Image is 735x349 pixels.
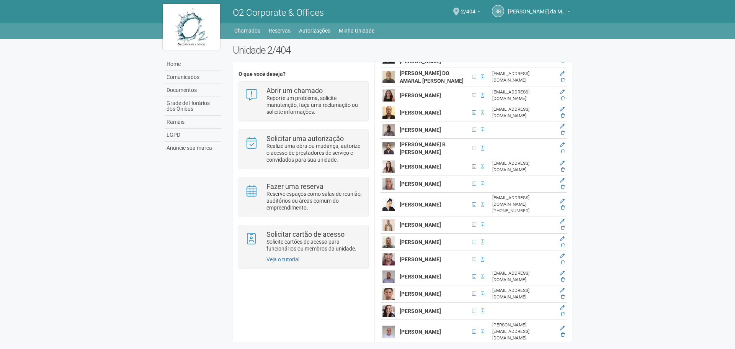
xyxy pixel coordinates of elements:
[400,222,441,228] strong: [PERSON_NAME]
[165,71,221,84] a: Comunicados
[382,178,395,190] img: user.png
[400,202,441,208] strong: [PERSON_NAME]
[400,164,441,170] strong: [PERSON_NAME]
[266,87,323,95] strong: Abrir um chamado
[560,89,565,95] a: Editar membro
[382,142,395,154] img: user.png
[266,134,344,143] strong: Solicitar uma autorização
[492,270,554,283] div: [EMAIL_ADDRESS][DOMAIN_NAME]
[400,329,441,335] strong: [PERSON_NAME]
[492,160,554,173] div: [EMAIL_ADDRESS][DOMAIN_NAME]
[238,71,368,77] h4: O que você deseja?
[560,305,565,310] a: Editar membro
[561,77,565,83] a: Excluir membro
[560,142,565,147] a: Editar membro
[382,219,395,231] img: user.png
[461,1,475,15] span: 2/404
[233,44,572,56] h2: Unidade 2/404
[382,161,395,173] img: user.png
[561,149,565,154] a: Excluir membro
[266,238,363,252] p: Solicite cartões de acesso para funcionários ou membros da unidade.
[400,239,441,245] strong: [PERSON_NAME]
[165,58,221,71] a: Home
[492,287,554,300] div: [EMAIL_ADDRESS][DOMAIN_NAME]
[560,71,565,76] a: Editar membro
[234,25,260,36] a: Chamados
[492,5,504,17] a: RB
[492,195,554,208] div: [EMAIL_ADDRESS][DOMAIN_NAME]
[382,89,395,102] img: user.png
[561,167,565,172] a: Excluir membro
[560,178,565,183] a: Editar membro
[560,161,565,166] a: Editar membro
[560,270,565,276] a: Editar membro
[508,1,565,15] span: Raul Barrozo da Motta Junior
[163,4,220,50] img: logo.jpg
[400,181,441,187] strong: [PERSON_NAME]
[560,219,565,224] a: Editar membro
[560,107,565,112] a: Editar membro
[561,260,565,265] a: Excluir membro
[400,92,441,98] strong: [PERSON_NAME]
[245,183,362,211] a: Fazer uma reserva Reserve espaços como salas de reunião, auditórios ou áreas comum do empreendime...
[492,70,554,84] div: [EMAIL_ADDRESS][DOMAIN_NAME]
[266,95,363,115] p: Reporte um problema, solicite manutenção, faça uma reclamação ou solicite informações.
[382,107,395,119] img: user.png
[400,291,441,297] strong: [PERSON_NAME]
[560,326,565,331] a: Editar membro
[561,205,565,210] a: Excluir membro
[266,143,363,163] p: Realize uma obra ou mudança, autorize o acesso de prestadores de serviço e convidados para sua un...
[382,253,395,265] img: user.png
[382,305,395,317] img: user.png
[561,184,565,190] a: Excluir membro
[561,311,565,317] a: Excluir membro
[561,294,565,300] a: Excluir membro
[382,326,395,338] img: user.png
[560,288,565,293] a: Editar membro
[165,129,221,142] a: LGPD
[492,322,554,341] div: [PERSON_NAME][EMAIL_ADDRESS][DOMAIN_NAME]
[492,208,554,214] div: [PHONE_NUMBER]
[508,10,570,16] a: [PERSON_NAME] da Motta Junior
[561,242,565,248] a: Excluir membro
[461,10,480,16] a: 2/404
[245,135,362,163] a: Solicitar uma autorização Realize uma obra ou mudança, autorize o acesso de prestadores de serviç...
[560,198,565,204] a: Editar membro
[382,288,395,300] img: user.png
[400,274,441,280] strong: [PERSON_NAME]
[561,96,565,101] a: Excluir membro
[266,190,363,211] p: Reserve espaços como salas de reunião, auditórios ou áreas comum do empreendimento.
[560,253,565,259] a: Editar membro
[245,87,362,115] a: Abrir um chamado Reporte um problema, solicite manutenção, faça uma reclamação ou solicite inform...
[233,7,324,18] span: O2 Corporate & Offices
[400,141,446,155] strong: [PERSON_NAME] B [PERSON_NAME]
[400,127,441,133] strong: [PERSON_NAME]
[266,182,323,190] strong: Fazer uma reserva
[492,89,554,102] div: [EMAIL_ADDRESS][DOMAIN_NAME]
[165,116,221,129] a: Ramais
[382,270,395,283] img: user.png
[400,256,441,262] strong: [PERSON_NAME]
[400,308,441,314] strong: [PERSON_NAME]
[561,277,565,282] a: Excluir membro
[165,84,221,97] a: Documentos
[560,236,565,241] a: Editar membro
[561,130,565,136] a: Excluir membro
[400,110,441,116] strong: [PERSON_NAME]
[492,106,554,119] div: [EMAIL_ADDRESS][DOMAIN_NAME]
[382,236,395,248] img: user.png
[165,97,221,116] a: Grade de Horários dos Ônibus
[382,71,395,83] img: user.png
[266,256,299,262] a: Veja o tutorial
[400,70,464,84] strong: [PERSON_NAME] DO AMARAL [PERSON_NAME]
[560,124,565,129] a: Editar membro
[561,225,565,231] a: Excluir membro
[266,230,345,238] strong: Solicitar cartão de acesso
[299,25,330,36] a: Autorizações
[245,231,362,252] a: Solicitar cartão de acesso Solicite cartões de acesso para funcionários ou membros da unidade.
[339,25,374,36] a: Minha Unidade
[561,113,565,118] a: Excluir membro
[561,332,565,338] a: Excluir membro
[382,124,395,136] img: user.png
[269,25,291,36] a: Reservas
